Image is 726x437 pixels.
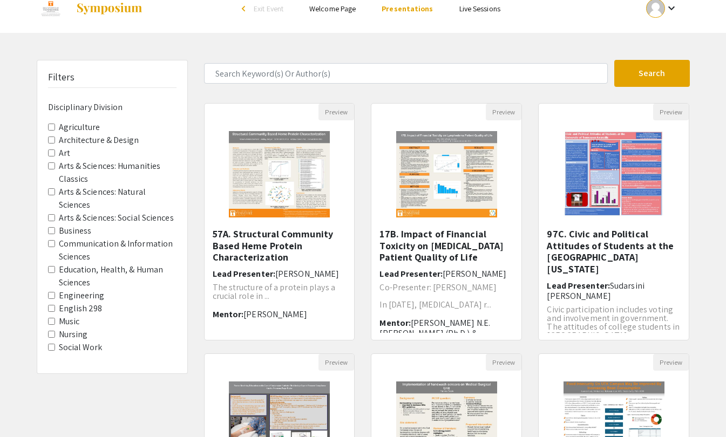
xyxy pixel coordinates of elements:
[459,4,500,13] a: Live Sessions
[275,268,339,279] span: [PERSON_NAME]
[379,317,490,349] span: [PERSON_NAME] N.E. [PERSON_NAME] (Ph.D.) & [PERSON_NAME] (M.D.)
[59,315,80,328] label: Music
[653,104,689,120] button: Preview
[59,263,177,289] label: Education, Health, & Human Sciences
[59,147,70,160] label: Art
[547,305,681,349] p: Civic participation includes voting and involvement in government. The attitudes of college stude...
[76,2,143,15] img: Symposium by ForagerOne
[653,354,689,371] button: Preview
[213,309,244,320] span: Mentor:
[665,2,678,15] mat-icon: Expand account dropdown
[547,281,681,301] h6: Lead Presenter:
[254,4,283,13] span: Exit Event
[204,63,608,84] input: Search Keyword(s) Or Author(s)
[538,103,689,340] div: Open Presentation <p>97C. Civic and Political Attitudes of Students at the University of Tennesse...
[379,317,411,329] span: Mentor:
[48,71,75,83] h5: Filters
[379,228,513,263] h5: 17B. Impact of Financial Toxicity on [MEDICAL_DATA] Patient Quality of Life
[243,309,307,320] span: [PERSON_NAME]
[242,5,248,12] div: arrow_back_ios
[59,211,174,224] label: Arts & Sciences: Social Sciences
[443,268,506,279] span: [PERSON_NAME]
[547,228,681,275] h5: 97C. Civic and Political Attitudes of Students at the [GEOGRAPHIC_DATA][US_STATE]
[204,103,355,340] div: Open Presentation <p>57A. Structural Community Based Heme Protein Characterization</p>
[486,354,521,371] button: Preview
[614,60,690,87] button: Search
[379,283,513,292] p: Co-Presenter: [PERSON_NAME]
[59,121,100,134] label: Agriculture
[553,120,675,228] img: <p>97C. Civic and Political Attitudes of Students at the University of Tennessee-Knoxville</p>
[48,102,177,112] h6: Disciplinary Division
[59,160,177,186] label: Arts & Sciences: Humanities Classics
[547,280,644,302] span: Sudarsini [PERSON_NAME]
[59,328,88,341] label: Nursing
[59,289,105,302] label: Engineering
[213,228,347,263] h5: 57A. Structural Community Based Heme Protein Characterization
[318,104,354,120] button: Preview
[309,4,356,13] a: Welcome Page
[213,282,335,302] span: The structure of a protein plays a crucial role in ...
[213,269,347,279] h6: Lead Presenter:
[59,237,177,263] label: Communication & Information Sciences
[59,224,92,237] label: Business
[8,388,46,429] iframe: Chat
[379,299,491,310] span: In [DATE], [MEDICAL_DATA] r...
[371,103,522,340] div: Open Presentation <p>17B. Impact of Financial Toxicity on Lymphedema Patient Quality of Life</p>
[379,269,513,279] h6: Lead Presenter:
[382,4,433,13] a: Presentations
[59,341,103,354] label: Social Work
[59,302,103,315] label: English 298
[318,354,354,371] button: Preview
[59,134,139,147] label: Architecture & Design
[486,104,521,120] button: Preview
[385,120,508,228] img: <p>17B. Impact of Financial Toxicity on Lymphedema Patient Quality of Life</p>
[218,120,341,228] img: <p>57A. Structural Community Based Heme Protein Characterization</p>
[59,186,177,211] label: Arts & Sciences: Natural Sciences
